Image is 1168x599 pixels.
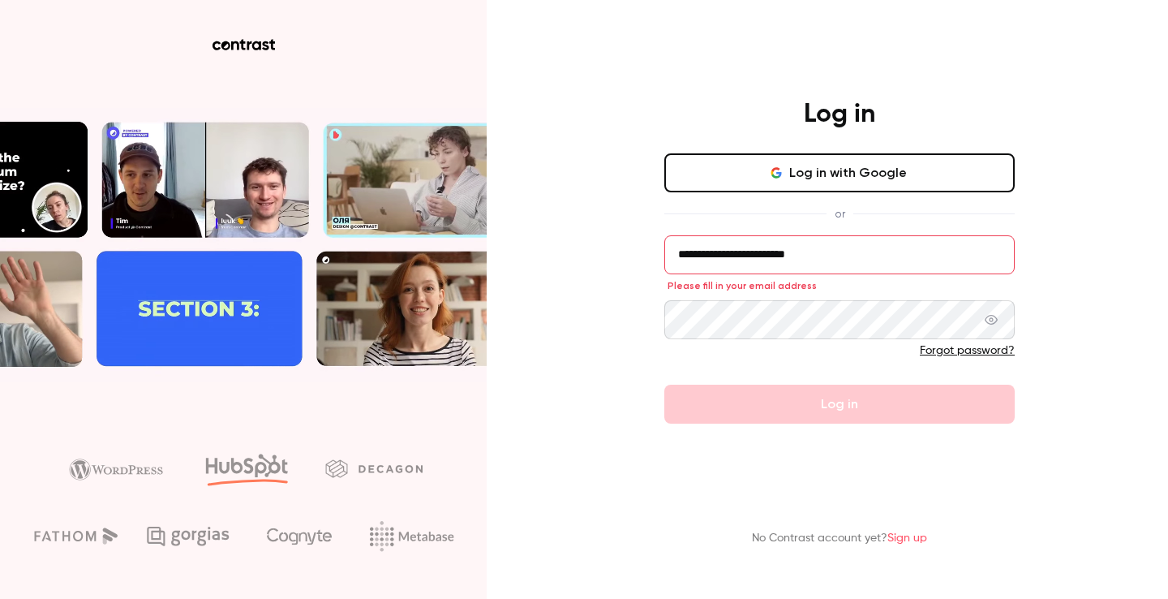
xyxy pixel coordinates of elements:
[920,345,1015,356] a: Forgot password?
[668,279,817,292] span: Please fill in your email address
[752,530,927,547] p: No Contrast account yet?
[887,532,927,544] a: Sign up
[804,98,875,131] h4: Log in
[325,459,423,477] img: decagon
[827,205,853,222] span: or
[664,153,1015,192] button: Log in with Google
